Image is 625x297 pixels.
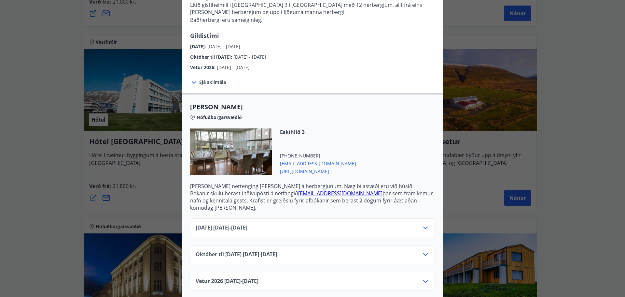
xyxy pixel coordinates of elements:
[207,43,240,50] span: [DATE] - [DATE]
[190,32,219,39] span: Gildistími
[190,43,207,50] span: [DATE] :
[280,153,356,159] span: [PHONE_NUMBER]
[197,114,242,121] span: Höfuðborgarsvæðið
[217,64,250,70] span: [DATE] - [DATE]
[190,1,435,23] p: Lítið gistiheimili í [GEOGRAPHIC_DATA] 3 í [GEOGRAPHIC_DATA] með 12 herbergjum, allt frá eins [PE...
[190,183,435,190] p: [PERSON_NAME] nettenging [PERSON_NAME] á herbergjunum. Næg bílastæði eru við húsið.
[280,159,356,167] span: [EMAIL_ADDRESS][DOMAIN_NAME]
[190,64,217,70] span: Vetur 2026 :
[190,190,435,211] p: Bókanir skulu berast í tölvupósti á netfangið þar sem fram kemur nafn og kennitala gests. Krafist...
[280,128,356,136] span: Eskihlíð 3
[190,54,233,60] span: Október til [DATE] :
[190,102,435,111] span: [PERSON_NAME]
[280,167,356,175] span: [URL][DOMAIN_NAME]
[298,190,382,197] a: [EMAIL_ADDRESS][DOMAIN_NAME]
[233,54,266,60] span: [DATE] - [DATE]
[199,79,226,85] span: Sjá skilmála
